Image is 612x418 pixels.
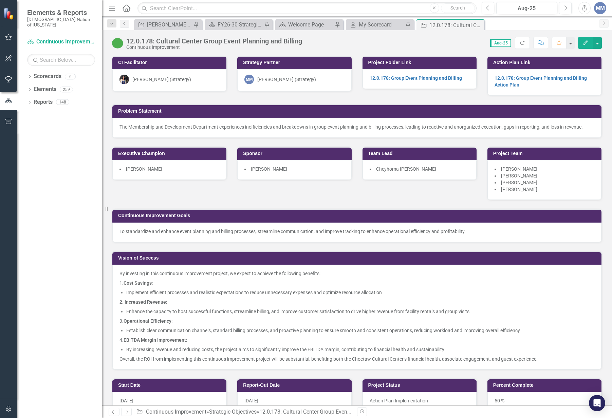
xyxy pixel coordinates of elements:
[119,123,594,130] p: The Membership and Development Department experiences inefficiencies and breakdowns in group even...
[119,297,594,307] p: :
[490,39,511,47] span: Aug-25
[243,60,348,65] h3: Strategy Partner
[56,99,69,105] div: 148
[126,308,594,315] li: Enhance the capacity to host successful functions, streamline billing, and improve customer satis...
[259,408,398,415] div: 12.0.178: Cultural Center Group Event Planning and Billing
[501,187,537,192] span: [PERSON_NAME]
[359,20,404,29] div: My Scorecard
[589,395,605,411] div: Open Intercom Messenger
[60,87,73,92] div: 259
[257,76,316,83] div: [PERSON_NAME] (Strategy)
[118,213,598,218] h3: Continuous Improvement Goals
[368,151,473,156] h3: Team Lead
[450,5,465,11] span: Search
[118,383,223,388] h3: Start Date
[124,337,186,343] strong: EBITDA Margin Improvement
[496,2,557,14] button: Aug-25
[34,98,53,106] a: Reports
[124,318,171,324] strong: Operational Efficiency
[501,173,537,178] span: [PERSON_NAME]
[493,151,598,156] h3: Project Team
[209,408,257,415] a: Strategic Objectives
[119,278,594,288] p: 1. :
[3,8,15,20] img: ClearPoint Strategy
[368,60,473,65] h3: Project Folder Link
[27,38,95,46] a: Continuous Improvement
[501,166,537,172] span: [PERSON_NAME]
[118,255,598,261] h3: Vision of Success
[370,398,428,403] span: Action Plan Implementation
[27,8,95,17] span: Elements & Reports
[218,20,262,29] div: FY26-30 Strategic Plan
[493,383,598,388] h3: Percent Complete
[119,75,129,84] img: Layla Freeman
[132,76,191,83] div: [PERSON_NAME] (Strategy)
[118,151,223,156] h3: Executive Champion
[27,54,95,66] input: Search Below...
[277,20,333,29] a: Welcome Page
[34,73,61,80] a: Scorecards
[136,408,352,416] div: » »
[119,299,166,305] strong: 2. Increased Revenue
[288,20,333,29] div: Welcome Page
[65,74,76,79] div: 6
[119,228,594,235] p: To standardize and enhance event planning and billing processes, streamline communication, and im...
[112,38,123,49] img: CI Action Plan Approved/In Progress
[594,2,606,14] button: MM
[124,280,152,286] strong: Cost Savings
[495,75,587,88] a: 12.0.178: Group Event Planning and Billing Action Plan
[126,327,594,334] li: Establish clear communication channels, standard billing processes, and proactive planning to ens...
[251,166,287,172] span: [PERSON_NAME]
[119,335,594,345] p: 4. :
[126,289,594,296] li: Implement efficient processes and realistic expectations to reduce unnecessary expenses and optim...
[126,166,162,172] span: [PERSON_NAME]
[244,75,254,84] div: MM
[370,75,462,81] a: 12.0.178: Group Event Planning and Billing
[146,408,206,415] a: Continuous Improvement
[368,383,473,388] h3: Project Status
[348,20,404,29] a: My Scorecard
[206,20,262,29] a: FY26-30 Strategic Plan
[499,4,555,13] div: Aug-25
[441,3,475,13] button: Search
[429,21,483,30] div: 12.0.178: Cultural Center Group Event Planning and Billing
[244,398,258,403] span: [DATE]
[119,316,594,326] p: 3. :
[136,20,192,29] a: [PERSON_NAME] SO's
[137,2,477,14] input: Search ClearPoint...
[119,270,594,278] p: By investing in this continuous improvement project, we expect to achieve the following benefits:
[376,166,436,172] span: Cheyhoma [PERSON_NAME]
[126,37,302,45] div: 12.0.178: Cultural Center Group Event Planning and Billing
[487,392,601,412] div: 50 %
[118,109,598,114] h3: Problem Statement
[119,398,133,403] span: [DATE]
[119,354,594,362] p: Overall, the ROI from implementing this continuous improvement project will be substantial, benef...
[243,383,348,388] h3: Report-Out Date
[126,346,594,353] li: By increasing revenue and reducing costs, the project aims to significantly improve the EBITDA ma...
[243,151,348,156] h3: Sponsor
[493,60,598,65] h3: Action Plan Link
[126,45,302,50] div: Continuous Improvement
[501,180,537,185] span: [PERSON_NAME]
[34,85,56,93] a: Elements
[27,17,95,28] small: [DEMOGRAPHIC_DATA] Nation of [US_STATE]
[147,20,192,29] div: [PERSON_NAME] SO's
[118,60,223,65] h3: CI Facilitator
